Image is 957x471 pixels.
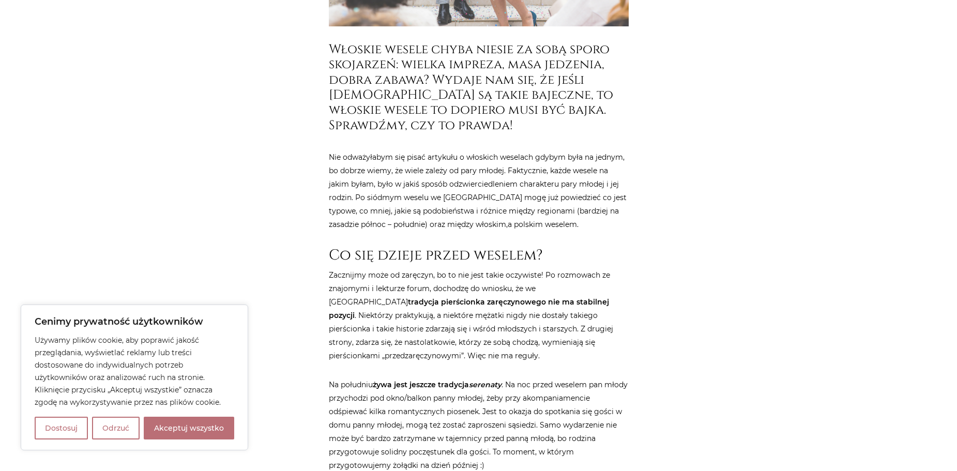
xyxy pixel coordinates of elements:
h2: Co się dzieje przed weselem? [329,247,629,264]
p: Cenimy prywatność użytkowników [35,315,234,328]
p: Zacznijmy może od zaręczyn, bo to nie jest takie oczywiste! Po rozmowach ze znajomymi i lekturze ... [329,268,629,362]
button: Akceptuj wszystko [144,417,234,439]
p: Nie odważyłabym się pisać artykułu o włoskich weselach gdybym była na jednym, bo dobrze wiemy, że... [329,137,629,231]
em: serenaty [469,380,502,389]
strong: żywa jest jeszcze tradycja [373,380,502,389]
strong: tradycja pierścionka zaręczynowego nie ma stabilnej pozycji [329,297,609,320]
button: Odrzuć [92,417,140,439]
h3: Włoskie wesele chyba niesie za sobą sporo skojarzeń: wielka impreza, masa jedzenia, dobra zabawa?... [329,42,629,133]
button: Dostosuj [35,417,88,439]
p: Używamy plików cookie, aby poprawić jakość przeglądania, wyświetlać reklamy lub treści dostosowan... [35,334,234,408]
